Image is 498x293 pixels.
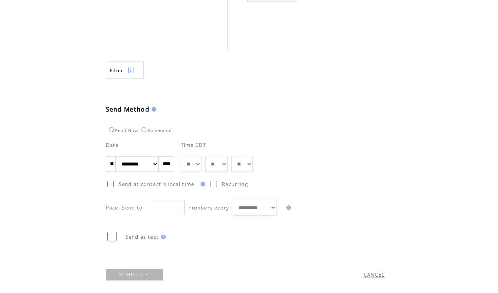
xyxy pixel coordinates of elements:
[198,182,205,186] img: help.gif
[106,142,119,148] span: Date
[284,205,291,210] img: help.gif
[364,271,385,278] a: CANCEL
[107,128,138,133] label: Send Now
[159,235,166,239] img: help.gif
[109,127,114,132] input: Send Now
[140,128,172,133] label: Scheduled
[106,61,144,79] a: Filter
[181,142,207,148] span: Time CDT
[106,105,150,113] span: Send Method
[106,269,163,280] a: SCHEDULE
[222,181,248,187] span: Recurring
[141,127,146,132] input: Scheduled
[149,107,156,112] img: help.gif
[110,67,124,74] span: Show filters
[106,204,143,211] span: Pace: Send to
[189,204,229,211] span: numbers every
[119,181,195,187] span: Send at contact`s local time
[126,233,159,240] span: Send as test
[127,62,134,79] img: filters.png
